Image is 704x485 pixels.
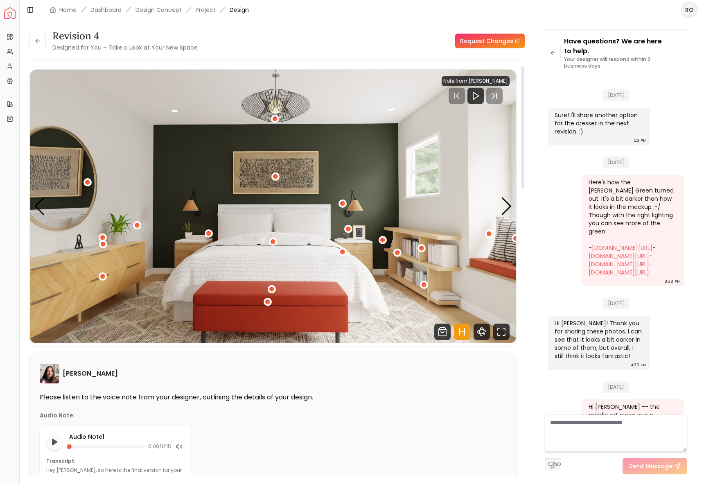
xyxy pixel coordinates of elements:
a: [DOMAIN_NAME][URL] [592,244,652,252]
div: Here's how the [PERSON_NAME] Green turned out. It's a bit darker than how it looks in the mockup ... [589,178,676,276]
a: Dashboard [90,6,122,14]
div: Previous slide [34,197,45,215]
span: [DATE] [603,297,629,309]
p: Audio Note 1 [69,433,184,441]
img: Maria Castillero [40,364,59,383]
svg: 360 View [474,324,490,340]
p: Your designer will respond within 2 business days. [564,56,687,69]
div: 1:23 PM [632,136,647,145]
div: Next slide [501,197,512,215]
h3: Revision 4 [52,29,198,43]
small: Designed for You – Take a Look at Your New Space [52,43,198,52]
span: RO [682,2,697,17]
a: Home [59,6,77,14]
img: Spacejoy Logo [4,7,16,19]
span: [DATE] [603,381,629,393]
svg: Hotspots Toggle [454,324,470,340]
div: Mute audio [174,442,184,451]
h6: [PERSON_NAME] [63,369,118,378]
p: Please listen to the voice note from your designer, outlining the details of your design. [40,393,506,401]
a: Project [196,6,216,14]
li: Design Concept [135,6,182,14]
a: Spacejoy [4,7,16,19]
button: Play audio note [46,434,63,450]
span: [DATE] [603,89,629,101]
button: RO [681,2,697,18]
span: Design [230,6,249,14]
div: Sure! I'll share another option for the dresser in the next revision. :) [555,111,642,136]
div: Note from [PERSON_NAME] [442,76,510,86]
div: 4:30 PM [631,361,647,369]
span: [DATE] [603,156,629,168]
a: Request Changes [455,34,525,48]
div: 1 / 5 [30,70,516,343]
a: [DOMAIN_NAME][URL] [589,268,649,276]
div: Carousel [30,70,516,343]
p: Transcript: [46,458,184,465]
a: [DOMAIN_NAME][URL] [589,252,649,260]
button: Read more [118,474,146,483]
div: Hi [PERSON_NAME]! Thank you for sharing these photos. I can see that it looks a bit darker in som... [555,319,642,360]
p: Audio Note: [40,411,75,419]
svg: Fullscreen [493,324,510,340]
p: Have questions? We are here to help. [564,36,687,56]
svg: Shop Products from this design [434,324,451,340]
div: 9:38 PM [664,277,681,286]
a: [DOMAIN_NAME][URL] [589,260,649,268]
nav: breadcrumb [50,6,249,14]
img: Design Render 3 [30,70,516,343]
p: Hey [PERSON_NAME], so here is the final version for your bedroom design. I would l... [46,467,182,482]
svg: Play [471,91,481,101]
span: 0:00 / 0:15 [148,443,171,450]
